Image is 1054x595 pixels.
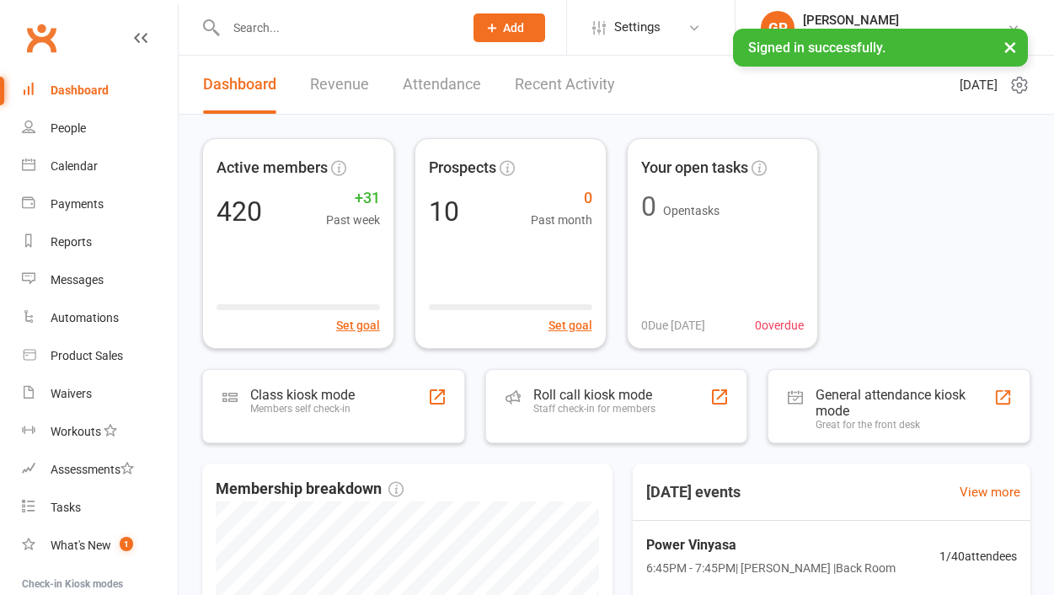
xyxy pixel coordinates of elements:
[515,56,615,114] a: Recent Activity
[326,211,380,229] span: Past week
[22,110,178,147] a: People
[816,419,993,431] div: Great for the front desk
[531,211,592,229] span: Past month
[429,156,496,180] span: Prospects
[633,477,754,507] h3: [DATE] events
[816,387,993,419] div: General attendance kiosk mode
[221,16,452,40] input: Search...
[203,56,276,114] a: Dashboard
[51,349,123,362] div: Product Sales
[960,75,998,95] span: [DATE]
[20,17,62,59] a: Clubworx
[22,185,178,223] a: Payments
[310,56,369,114] a: Revenue
[663,204,720,217] span: Open tasks
[51,463,134,476] div: Assessments
[748,40,885,56] span: Signed in successfully.
[22,223,178,261] a: Reports
[939,547,1017,566] span: 1 / 40 attendees
[503,21,524,35] span: Add
[641,316,705,335] span: 0 Due [DATE]
[803,28,1007,43] div: Australian School of Meditation & Yoga
[51,197,104,211] div: Payments
[22,375,178,413] a: Waivers
[217,156,328,180] span: Active members
[646,534,896,556] span: Power Vinyasa
[250,403,355,415] div: Members self check-in
[755,316,804,335] span: 0 overdue
[51,425,101,438] div: Workouts
[336,316,380,335] button: Set goal
[22,261,178,299] a: Messages
[22,337,178,375] a: Product Sales
[22,147,178,185] a: Calendar
[761,11,795,45] div: GP
[803,13,1007,28] div: [PERSON_NAME]
[51,273,104,287] div: Messages
[403,56,481,114] a: Attendance
[326,186,380,211] span: +31
[217,198,262,225] div: 420
[22,413,178,451] a: Workouts
[51,501,81,514] div: Tasks
[22,451,178,489] a: Assessments
[22,489,178,527] a: Tasks
[51,121,86,135] div: People
[216,477,404,501] span: Membership breakdown
[548,316,592,335] button: Set goal
[614,8,661,46] span: Settings
[995,29,1025,65] button: ×
[51,235,92,249] div: Reports
[641,193,656,220] div: 0
[51,387,92,400] div: Waivers
[960,482,1020,502] a: View more
[22,527,178,565] a: What's New1
[429,198,459,225] div: 10
[51,159,98,173] div: Calendar
[51,83,109,97] div: Dashboard
[51,311,119,324] div: Automations
[51,539,111,552] div: What's New
[120,537,133,551] span: 1
[22,299,178,337] a: Automations
[250,387,355,403] div: Class kiosk mode
[641,156,748,180] span: Your open tasks
[531,186,592,211] span: 0
[473,13,545,42] button: Add
[646,559,896,577] span: 6:45PM - 7:45PM | [PERSON_NAME] | Back Room
[533,403,655,415] div: Staff check-in for members
[533,387,655,403] div: Roll call kiosk mode
[22,72,178,110] a: Dashboard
